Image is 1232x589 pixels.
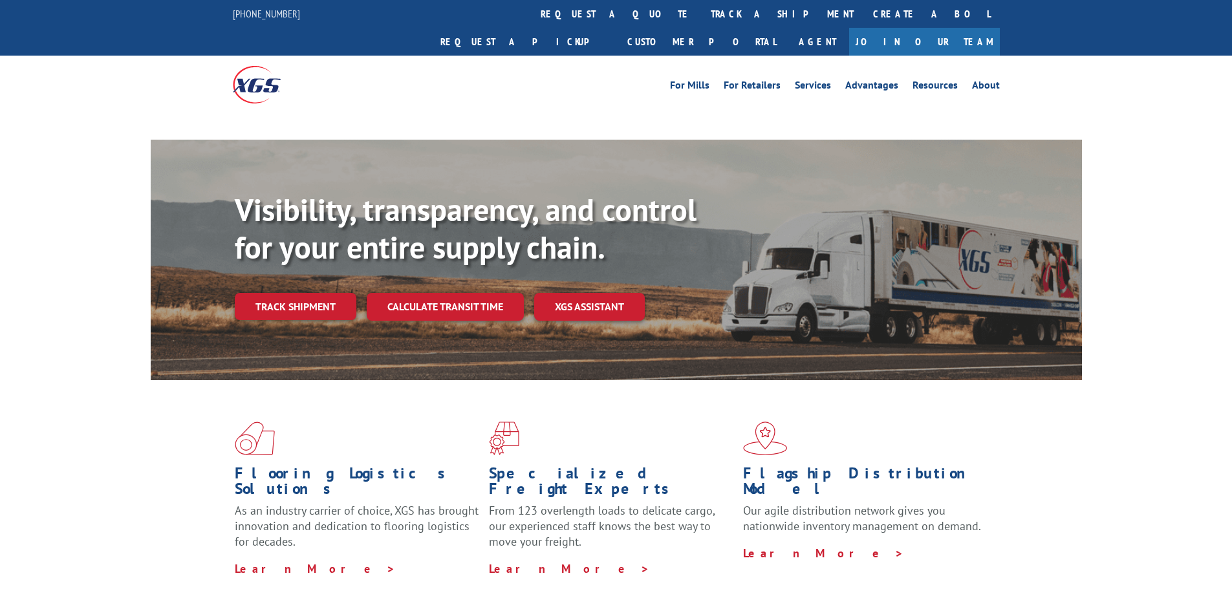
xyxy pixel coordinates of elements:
[489,561,650,576] a: Learn More >
[743,546,904,561] a: Learn More >
[795,80,831,94] a: Services
[845,80,898,94] a: Advantages
[724,80,781,94] a: For Retailers
[489,422,519,455] img: xgs-icon-focused-on-flooring-red
[235,466,479,503] h1: Flooring Logistics Solutions
[849,28,1000,56] a: Join Our Team
[235,422,275,455] img: xgs-icon-total-supply-chain-intelligence-red
[431,28,618,56] a: Request a pickup
[489,466,733,503] h1: Specialized Freight Experts
[972,80,1000,94] a: About
[235,293,356,320] a: Track shipment
[489,503,733,561] p: From 123 overlength loads to delicate cargo, our experienced staff knows the best way to move you...
[670,80,709,94] a: For Mills
[913,80,958,94] a: Resources
[786,28,849,56] a: Agent
[743,466,988,503] h1: Flagship Distribution Model
[743,422,788,455] img: xgs-icon-flagship-distribution-model-red
[534,293,645,321] a: XGS ASSISTANT
[233,7,300,20] a: [PHONE_NUMBER]
[235,189,697,267] b: Visibility, transparency, and control for your entire supply chain.
[618,28,786,56] a: Customer Portal
[235,503,479,549] span: As an industry carrier of choice, XGS has brought innovation and dedication to flooring logistics...
[367,293,524,321] a: Calculate transit time
[743,503,981,533] span: Our agile distribution network gives you nationwide inventory management on demand.
[235,561,396,576] a: Learn More >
